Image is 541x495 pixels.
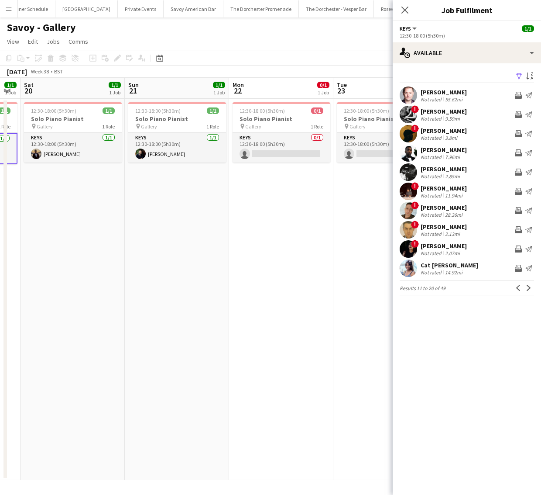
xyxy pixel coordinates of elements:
div: 1 Job [5,89,16,96]
a: Jobs [43,36,63,47]
button: Keys [400,25,418,32]
div: Not rated [421,250,443,256]
button: Private Events [118,0,164,17]
div: Available [393,42,541,63]
div: [PERSON_NAME] [421,127,467,135]
div: Not rated [421,154,443,160]
app-job-card: 12:30-18:00 (5h30m)0/1Solo Piano Pianist Gallery1 RoleKeys0/112:30-18:00 (5h30m) [337,102,435,163]
div: 11.94mi [443,192,464,199]
div: Not rated [421,211,443,218]
div: 12:30-18:00 (5h30m) [400,32,534,39]
span: 12:30-18:00 (5h30m) [240,107,285,114]
div: Cat [PERSON_NAME] [421,261,478,269]
h3: Job Fulfilment [393,4,541,16]
app-card-role: Keys0/112:30-18:00 (5h30m) [337,133,435,163]
span: Gallery [245,123,261,130]
div: Not rated [421,173,443,180]
span: Sun [128,81,139,89]
span: 21 [127,86,139,96]
span: 1 Role [311,123,323,130]
span: Edit [28,38,38,45]
div: 28.26mi [443,211,464,218]
button: [GEOGRAPHIC_DATA] [55,0,118,17]
div: Not rated [421,96,443,103]
app-card-role: Keys1/112:30-18:00 (5h30m)[PERSON_NAME] [128,133,226,163]
div: 3.8mi [443,135,459,141]
div: [PERSON_NAME] [421,146,467,154]
span: 1/1 [4,82,17,88]
div: 2.85mi [443,173,462,180]
a: Edit [24,36,41,47]
span: 0/1 [317,82,329,88]
span: 1/1 [213,82,225,88]
div: 2.13mi [443,231,462,237]
h3: Solo Piano Pianist [24,115,122,123]
div: [PERSON_NAME] [421,204,467,211]
div: 1 Job [213,89,225,96]
span: Gallery [349,123,366,130]
a: Comms [65,36,92,47]
div: Not rated [421,115,443,122]
button: Rosewood [GEOGRAPHIC_DATA] [374,0,459,17]
h3: Solo Piano Pianist [233,115,330,123]
span: 22 [231,86,244,96]
h3: Solo Piano Pianist [128,115,226,123]
div: [DATE] [7,67,27,76]
span: 1 Role [206,123,219,130]
div: 1 Job [109,89,120,96]
span: 1/1 [522,25,534,32]
button: The Dorchester Promenade [223,0,299,17]
span: 1/1 [207,107,219,114]
div: [PERSON_NAME] [421,88,467,96]
span: ! [411,201,419,209]
span: Gallery [141,123,157,130]
div: [PERSON_NAME] [421,165,467,173]
span: Comms [68,38,88,45]
span: View [7,38,19,45]
span: Jobs [47,38,60,45]
button: Savoy American Bar [164,0,223,17]
app-job-card: 12:30-18:00 (5h30m)0/1Solo Piano Pianist Gallery1 RoleKeys0/112:30-18:00 (5h30m) [233,102,330,163]
div: Not rated [421,231,443,237]
a: View [3,36,23,47]
app-card-role: Keys0/112:30-18:00 (5h30m) [233,133,330,163]
span: ! [411,105,419,113]
app-job-card: 12:30-18:00 (5h30m)1/1Solo Piano Pianist Gallery1 RoleKeys1/112:30-18:00 (5h30m)[PERSON_NAME] [24,102,122,163]
div: 7.96mi [443,154,462,160]
div: Not rated [421,135,443,141]
span: 12:30-18:00 (5h30m) [135,107,181,114]
div: [PERSON_NAME] [421,184,467,192]
div: Not rated [421,192,443,199]
span: Week 38 [29,68,51,75]
div: [PERSON_NAME] [421,223,467,231]
span: Results 11 to 20 of 49 [400,285,445,291]
span: Mon [233,81,244,89]
app-card-role: Keys1/112:30-18:00 (5h30m)[PERSON_NAME] [24,133,122,163]
span: 1/1 [103,107,115,114]
span: ! [411,221,419,228]
button: The Dorchester - Vesper Bar [299,0,374,17]
span: Gallery [37,123,53,130]
span: ! [411,182,419,190]
span: 20 [23,86,34,96]
span: 23 [336,86,347,96]
div: BST [54,68,63,75]
div: 14.92mi [443,269,464,276]
span: 12:30-18:00 (5h30m) [31,107,76,114]
span: Tue [337,81,347,89]
div: 2.07mi [443,250,462,256]
div: [PERSON_NAME] [421,242,467,250]
div: Not rated [421,269,443,276]
span: Keys [400,25,411,32]
div: 55.62mi [443,96,464,103]
h3: Solo Piano Pianist [337,115,435,123]
app-job-card: 12:30-18:00 (5h30m)1/1Solo Piano Pianist Gallery1 RoleKeys1/112:30-18:00 (5h30m)[PERSON_NAME] [128,102,226,163]
span: Sat [24,81,34,89]
span: ! [411,125,419,132]
h1: Savoy - Gallery [7,21,76,34]
span: 12:30-18:00 (5h30m) [344,107,389,114]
